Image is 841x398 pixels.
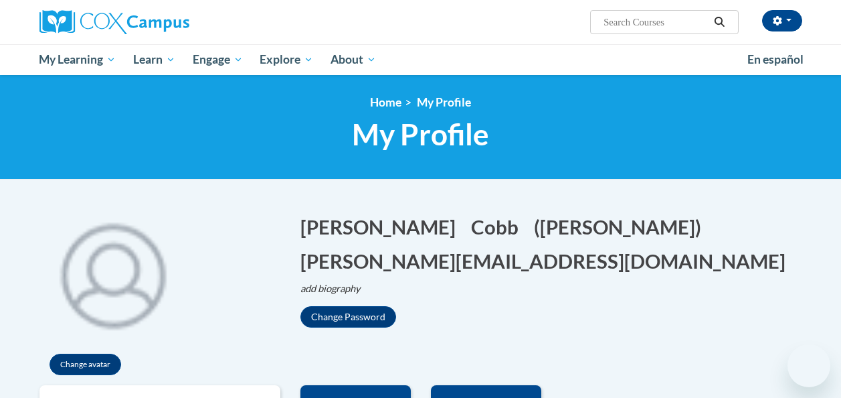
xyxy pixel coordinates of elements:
a: Engage [184,44,252,75]
span: My Profile [352,117,489,152]
button: Edit last name [471,213,527,241]
span: En español [747,52,804,66]
div: Click to change the profile picture [39,200,187,347]
img: Cox Campus [39,10,189,34]
div: Main menu [29,44,812,75]
button: Edit first name [300,213,464,241]
span: Learn [133,52,175,68]
img: profile avatar [39,200,187,347]
a: Learn [124,44,184,75]
button: Change avatar [50,354,121,375]
button: Search [709,14,729,30]
span: About [331,52,376,68]
span: Explore [260,52,313,68]
a: Explore [251,44,322,75]
span: My Profile [417,95,471,109]
a: En español [739,46,812,74]
a: About [322,44,385,75]
i: add biography [300,283,361,294]
button: Change Password [300,306,396,328]
button: Account Settings [762,10,802,31]
button: Edit email address [300,247,794,275]
iframe: Button to launch messaging window [787,344,830,387]
a: Home [370,95,401,109]
button: Edit biography [300,281,371,296]
a: My Learning [31,44,125,75]
span: My Learning [39,52,116,68]
button: Edit screen name [534,213,710,241]
span: Engage [193,52,243,68]
input: Search Courses [602,14,709,30]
